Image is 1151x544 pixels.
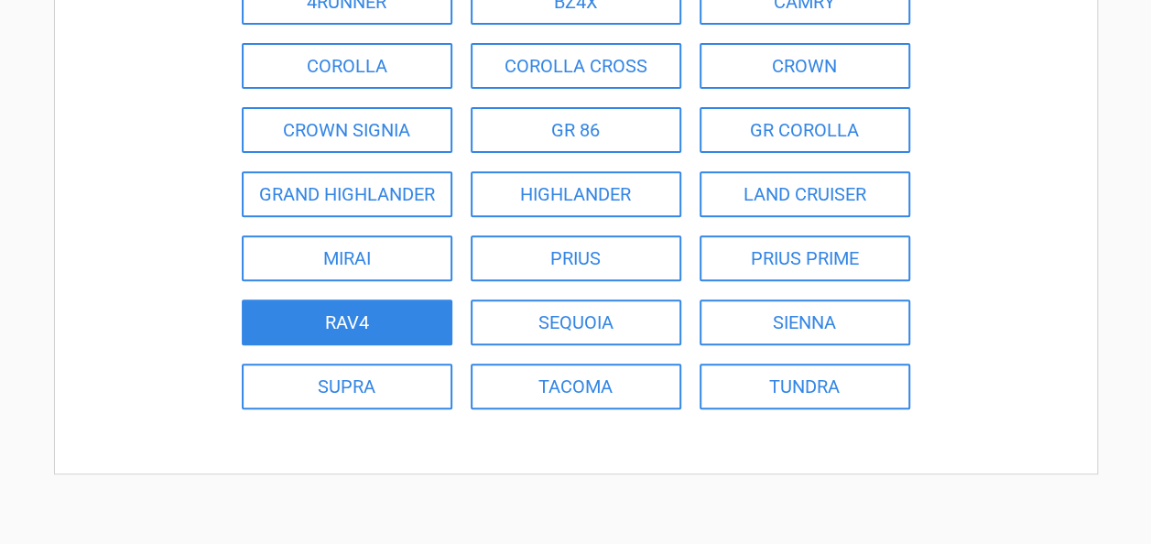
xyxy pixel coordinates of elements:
a: PRIUS PRIME [700,235,910,281]
a: TUNDRA [700,364,910,409]
a: GRAND HIGHLANDER [242,171,452,217]
a: HIGHLANDER [471,171,681,217]
a: MIRAI [242,235,452,281]
a: GR COROLLA [700,107,910,153]
a: SIENNA [700,299,910,345]
a: SEQUOIA [471,299,681,345]
a: TACOMA [471,364,681,409]
a: CROWN SIGNIA [242,107,452,153]
a: GR 86 [471,107,681,153]
a: CROWN [700,43,910,89]
a: RAV4 [242,299,452,345]
a: LAND CRUISER [700,171,910,217]
a: COROLLA CROSS [471,43,681,89]
a: SUPRA [242,364,452,409]
a: PRIUS [471,235,681,281]
a: COROLLA [242,43,452,89]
